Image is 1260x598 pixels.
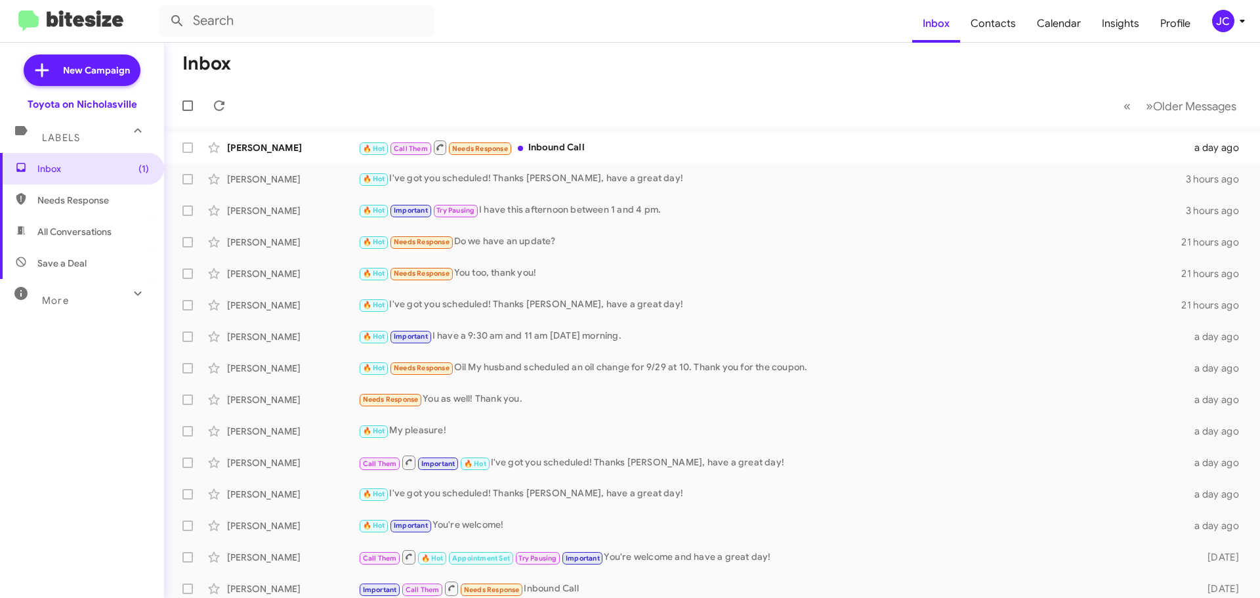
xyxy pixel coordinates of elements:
div: a day ago [1186,519,1249,532]
span: 🔥 Hot [421,554,444,563]
div: You too, thank you! [358,266,1181,281]
span: » [1146,98,1153,114]
span: 🔥 Hot [363,427,385,435]
span: Appointment Set [452,554,510,563]
div: Toyota on Nicholasville [28,98,137,111]
button: Previous [1116,93,1139,119]
div: Do we have an update? [358,234,1181,249]
span: Call Them [363,554,397,563]
div: I've got you scheduled! Thanks [PERSON_NAME], have a great day! [358,171,1186,186]
div: [PERSON_NAME] [227,362,358,375]
a: Profile [1150,5,1201,43]
span: 🔥 Hot [363,332,385,341]
div: I've got you scheduled! Thanks [PERSON_NAME], have a great day! [358,486,1186,502]
div: [PERSON_NAME] [227,204,358,217]
div: [PERSON_NAME] [227,173,358,186]
span: Call Them [363,459,397,468]
span: Needs Response [394,269,450,278]
span: Needs Response [394,238,450,246]
div: [PERSON_NAME] [227,299,358,312]
span: 🔥 Hot [363,301,385,309]
a: Calendar [1026,5,1091,43]
div: You're welcome and have a great day! [358,549,1186,565]
div: Oil My husband scheduled an oil change for 9/29 at 10. Thank you for the coupon. [358,360,1186,375]
div: [DATE] [1186,582,1249,595]
a: New Campaign [24,54,140,86]
span: 🔥 Hot [363,206,385,215]
span: Try Pausing [436,206,474,215]
span: Important [363,586,397,594]
div: I've got you scheduled! Thanks [PERSON_NAME], have a great day! [358,297,1181,312]
div: [PERSON_NAME] [227,141,358,154]
span: Needs Response [464,586,520,594]
div: My pleasure! [358,423,1186,438]
div: I have a 9:30 am and 11 am [DATE] morning. [358,329,1186,344]
div: [DATE] [1186,551,1249,564]
span: Needs Response [37,194,149,207]
div: 21 hours ago [1181,236,1249,249]
span: Important [394,521,428,530]
div: Inbound Call [358,580,1186,597]
div: [PERSON_NAME] [227,519,358,532]
a: Contacts [960,5,1026,43]
span: Insights [1091,5,1150,43]
div: [PERSON_NAME] [227,488,358,501]
div: [PERSON_NAME] [227,425,358,438]
span: Older Messages [1153,99,1236,114]
div: I've got you scheduled! Thanks [PERSON_NAME], have a great day! [358,454,1186,471]
span: 🔥 Hot [363,144,385,153]
span: 🔥 Hot [363,490,385,498]
span: 🔥 Hot [363,238,385,246]
div: [PERSON_NAME] [227,551,358,564]
span: Labels [42,132,80,144]
nav: Page navigation example [1116,93,1244,119]
div: Inbound Call [358,139,1186,156]
div: 21 hours ago [1181,267,1249,280]
span: Important [394,332,428,341]
span: 🔥 Hot [363,364,385,372]
div: a day ago [1186,362,1249,375]
div: a day ago [1186,330,1249,343]
span: New Campaign [63,64,130,77]
div: [PERSON_NAME] [227,236,358,249]
div: JC [1212,10,1234,32]
button: JC [1201,10,1246,32]
span: All Conversations [37,225,112,238]
span: Inbox [37,162,149,175]
button: Next [1138,93,1244,119]
div: a day ago [1186,141,1249,154]
div: You as well! Thank you. [358,392,1186,407]
div: [PERSON_NAME] [227,393,358,406]
span: 🔥 Hot [363,521,385,530]
div: a day ago [1186,393,1249,406]
div: 3 hours ago [1186,173,1249,186]
span: « [1123,98,1131,114]
span: 🔥 Hot [363,269,385,278]
span: Important [566,554,600,563]
div: a day ago [1186,488,1249,501]
div: [PERSON_NAME] [227,582,358,595]
a: Inbox [912,5,960,43]
input: Search [159,5,434,37]
div: [PERSON_NAME] [227,456,358,469]
span: Save a Deal [37,257,87,270]
span: Important [394,206,428,215]
span: Call Them [394,144,428,153]
div: You're welcome! [358,518,1186,533]
span: Needs Response [394,364,450,372]
span: Important [421,459,455,468]
span: 🔥 Hot [464,459,486,468]
div: [PERSON_NAME] [227,267,358,280]
h1: Inbox [182,53,231,74]
div: a day ago [1186,456,1249,469]
span: Call Them [406,586,440,594]
span: More [42,295,69,307]
span: 🔥 Hot [363,175,385,183]
span: (1) [138,162,149,175]
div: a day ago [1186,425,1249,438]
span: Needs Response [363,395,419,404]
